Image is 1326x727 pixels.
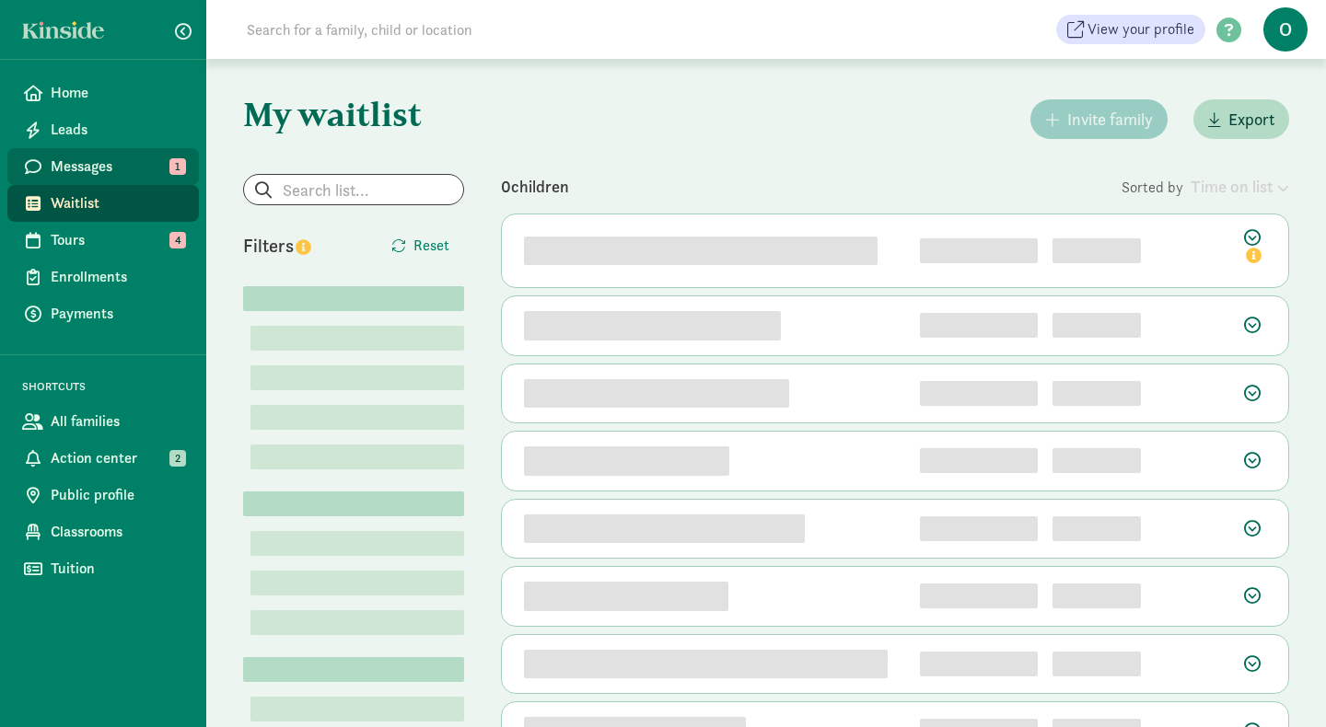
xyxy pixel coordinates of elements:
[1263,7,1308,52] span: O
[51,156,184,178] span: Messages
[51,229,184,251] span: Tours
[413,235,449,257] span: Reset
[1193,99,1289,139] button: Export
[1056,15,1205,44] a: View your profile
[250,531,258,553] label: Lorem (1)
[250,326,258,348] label: Lorem (1)
[1191,174,1289,199] div: Time on list
[7,75,199,111] a: Home
[51,521,184,543] span: Classrooms
[51,119,184,141] span: Leads
[1053,583,1141,608] div: [object Object]
[1234,639,1326,727] iframe: Chat Widget
[1088,18,1194,40] span: View your profile
[1053,381,1141,406] div: [object Object]
[7,259,199,295] a: Enrollments
[243,657,464,682] div: Lorem
[169,158,186,175] span: 1
[7,148,199,185] a: Messages 1
[1122,174,1289,199] div: Sorted by
[243,96,464,133] h1: My waitlist
[243,232,354,260] div: Filters
[1228,107,1274,132] span: Export
[1053,652,1141,676] div: [object Object]
[524,379,789,409] div: cn6a6o973ha6cwvdnt undefined
[7,550,199,587] a: Tuition
[920,652,1038,676] div: 7
[243,491,464,516] div: Lorem
[51,266,184,288] span: Enrollments
[1053,238,1141,263] div: [object Object]
[250,444,258,467] label: Lorem (1)
[250,405,258,427] label: Lorem (1)
[51,447,184,469] span: Action center
[7,111,199,148] a: Leads
[524,311,781,340] div: orgr6dwup91eytl1w7 undefined
[7,403,199,440] a: All families
[920,381,1038,406] div: 3
[920,583,1038,608] div: 6
[51,303,184,325] span: Payments
[1067,107,1153,132] span: Invite family
[169,450,186,467] span: 2
[243,286,464,311] div: Lorem
[920,313,1038,338] div: 2
[250,365,258,387] label: Lorem (1)
[7,185,199,222] a: Waitlist
[920,238,1038,263] div: 1
[1053,516,1141,541] div: [object Object]
[524,237,878,266] div: 53k3h18rlqupv49igsjxzwqru7pko undefined
[7,440,199,477] a: Action center 2
[7,222,199,259] a: Tours 4
[250,697,258,719] label: Lorem (1)
[51,558,184,580] span: Tuition
[7,477,199,514] a: Public profile
[524,514,805,544] div: sstgztohm1sgo4arewb4 undefined
[524,582,728,611] div: 37gqozfcfogso undefined
[51,484,184,506] span: Public profile
[244,175,463,204] input: Search list...
[7,295,199,332] a: Payments
[169,232,186,248] span: 4
[920,516,1038,541] div: 5
[1030,99,1168,139] button: Invite family
[51,410,184,433] span: All families
[236,11,752,48] input: Search for a family, child or location
[524,446,729,476] div: y4og0mr0s6rr undefined
[377,227,464,264] button: Reset
[501,174,1122,199] div: 0 children
[1053,448,1141,473] div: [object Object]
[524,650,888,679] div: j8hzevv8v77yiwx6f8swxko27a8xvr undefined
[7,514,199,550] a: Classrooms
[1053,313,1141,338] div: [object Object]
[51,192,184,214] span: Waitlist
[250,571,258,593] label: Lorem (1)
[920,448,1038,473] div: 4
[51,82,184,104] span: Home
[250,610,258,632] label: Lorem (1)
